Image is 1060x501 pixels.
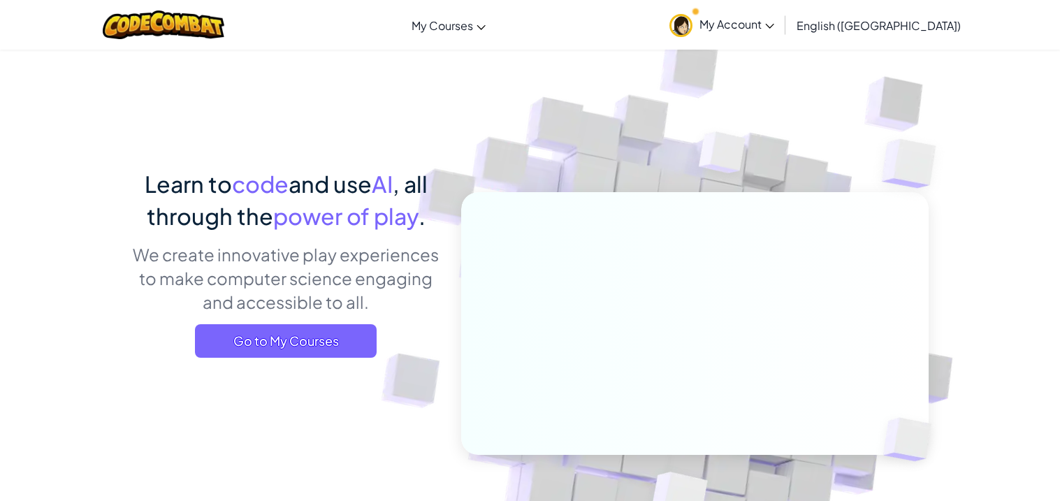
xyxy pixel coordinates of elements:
img: avatar [669,14,692,37]
span: English ([GEOGRAPHIC_DATA]) [797,18,961,33]
a: Go to My Courses [195,324,377,358]
a: My Account [662,3,781,47]
img: CodeCombat logo [103,10,225,39]
span: code [232,170,289,198]
span: AI [372,170,393,198]
img: Overlap cubes [854,105,975,223]
p: We create innovative play experiences to make computer science engaging and accessible to all. [132,242,440,314]
span: and use [289,170,372,198]
span: My Account [699,17,774,31]
span: . [419,202,426,230]
a: English ([GEOGRAPHIC_DATA]) [790,6,968,44]
span: Learn to [145,170,232,198]
img: Overlap cubes [859,389,964,491]
a: My Courses [405,6,493,44]
span: power of play [273,202,419,230]
img: Overlap cubes [672,104,773,208]
span: My Courses [412,18,473,33]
